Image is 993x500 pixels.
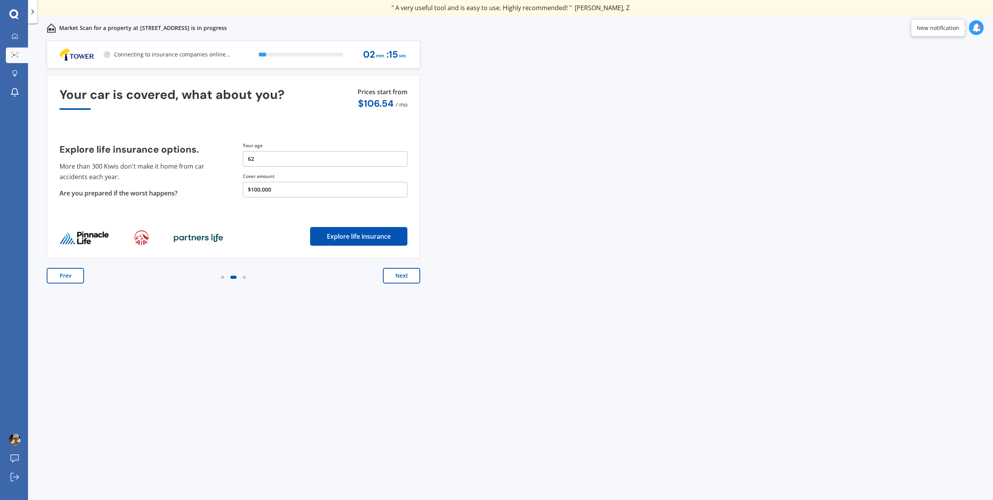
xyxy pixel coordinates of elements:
[60,231,109,245] img: life_provider_logo_0
[47,268,84,283] button: Prev
[59,24,227,32] p: Market Scan for a property at [STREET_ADDRESS] is in progress
[60,161,224,182] p: More than 300 Kiwis don't make it home from car accidents each year.
[134,230,149,246] img: life_provider_logo_1
[396,101,407,108] span: / mo
[358,88,407,98] p: Prices start from
[114,51,230,58] p: Connecting to insurance companies online...
[243,151,407,167] button: 62
[376,51,384,61] span: min
[243,142,407,149] div: Your age
[358,97,394,109] span: $ 106.54
[174,233,223,243] img: life_provider_logo_2
[47,23,56,33] img: home-and-contents.b802091223b8502ef2dd.svg
[243,173,407,180] div: Cover amount
[9,434,21,445] img: ACg8ocLDEGxqb9euEs_eAdCMJaiIbAB8UM3psjjceQqQdZVh-S-traYc=s96-c
[60,144,224,155] h4: Explore life insurance options.
[243,182,407,197] button: $100,000
[363,49,375,60] span: 02
[53,48,100,62] img: Logo_4
[386,49,398,60] span: : 15
[60,88,407,110] div: Your car is covered, what about you?
[60,189,177,197] span: Are you prepared if the worst happens?
[310,227,407,246] button: Explore life insurance
[383,268,420,283] button: Next
[917,24,959,32] div: New notification
[399,51,406,61] span: sec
